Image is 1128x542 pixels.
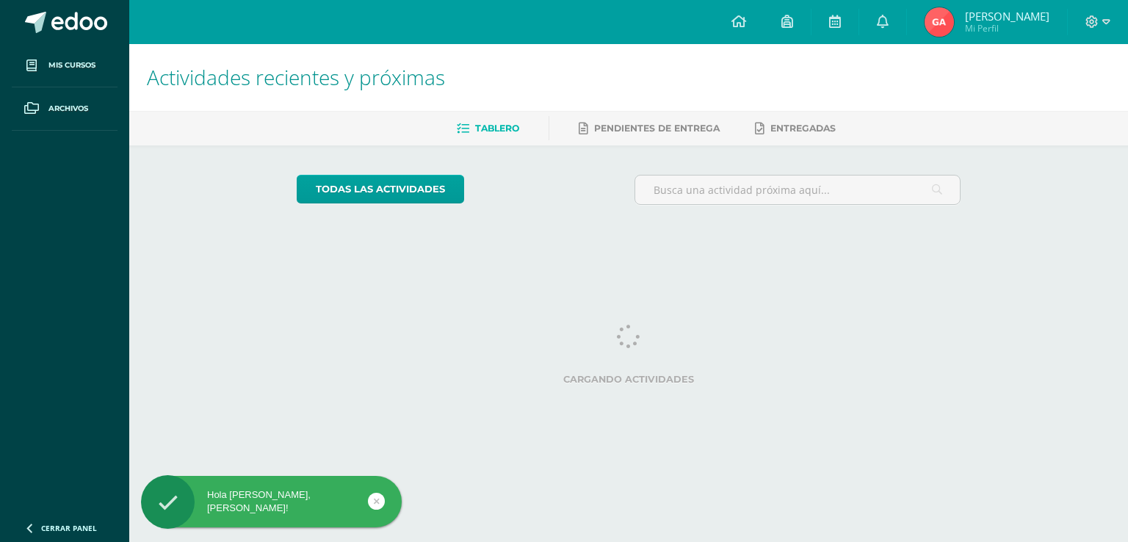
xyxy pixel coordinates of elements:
[147,63,445,91] span: Actividades recientes y próximas
[48,103,88,115] span: Archivos
[925,7,954,37] img: e131f778a94cd630cedadfdac0b06c43.png
[475,123,519,134] span: Tablero
[12,87,117,131] a: Archivos
[579,117,720,140] a: Pendientes de entrega
[12,44,117,87] a: Mis cursos
[457,117,519,140] a: Tablero
[48,59,95,71] span: Mis cursos
[594,123,720,134] span: Pendientes de entrega
[297,175,464,203] a: todas las Actividades
[635,176,961,204] input: Busca una actividad próxima aquí...
[141,488,402,515] div: Hola [PERSON_NAME], [PERSON_NAME]!
[965,9,1049,24] span: [PERSON_NAME]
[770,123,836,134] span: Entregadas
[297,374,961,385] label: Cargando actividades
[41,523,97,533] span: Cerrar panel
[965,22,1049,35] span: Mi Perfil
[755,117,836,140] a: Entregadas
